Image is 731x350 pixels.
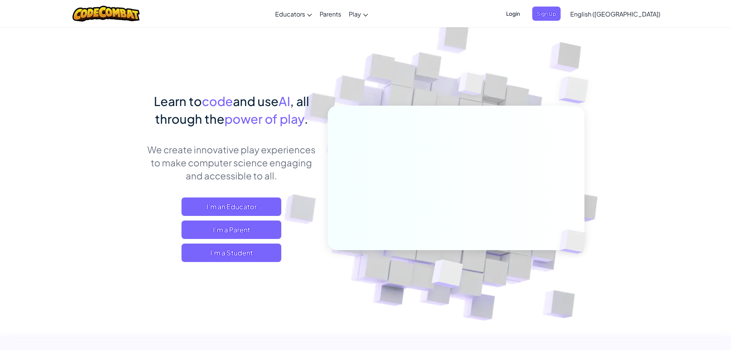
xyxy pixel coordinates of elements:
[349,10,361,18] span: Play
[271,3,316,24] a: Educators
[182,197,281,216] a: I'm an Educator
[182,221,281,239] a: I'm a Parent
[502,7,525,21] button: Login
[566,3,664,24] a: English ([GEOGRAPHIC_DATA])
[224,111,304,126] span: power of play
[202,93,233,109] span: code
[147,143,316,182] p: We create innovative play experiences to make computer science engaging and accessible to all.
[413,243,481,307] img: Overlap cubes
[304,111,308,126] span: .
[279,93,290,109] span: AI
[444,57,499,114] img: Overlap cubes
[570,10,660,18] span: English ([GEOGRAPHIC_DATA])
[182,244,281,262] button: I'm a Student
[546,214,604,270] img: Overlap cubes
[543,58,610,123] img: Overlap cubes
[275,10,305,18] span: Educators
[73,6,140,22] img: CodeCombat logo
[532,7,561,21] button: Sign Up
[316,3,345,24] a: Parents
[154,93,202,109] span: Learn to
[233,93,279,109] span: and use
[345,3,372,24] a: Play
